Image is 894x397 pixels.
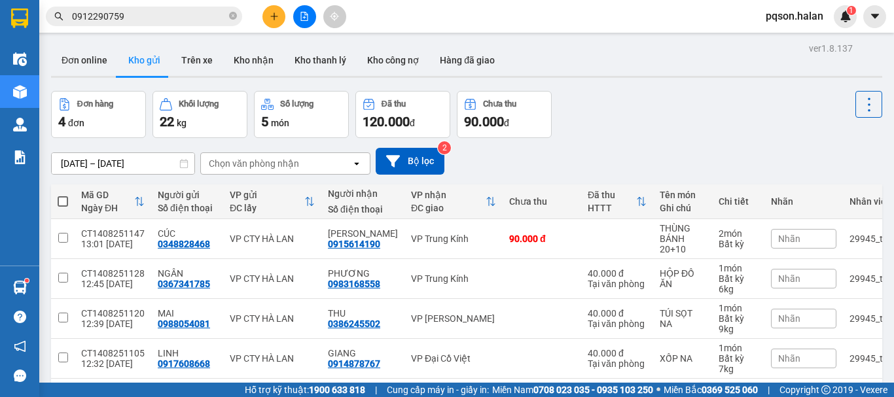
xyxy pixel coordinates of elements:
strong: 1900 633 818 [309,385,365,395]
span: món [271,118,289,128]
span: 90.000 [464,114,504,129]
span: Miền Nam [492,383,653,397]
button: file-add [293,5,316,28]
div: CT1408251147 [81,228,145,239]
span: ⚪️ [656,387,660,392]
span: notification [14,340,26,353]
div: VP CTY HÀ LAN [230,313,315,324]
strong: 0369 525 060 [702,385,758,395]
div: ĐC giao [411,203,486,213]
div: Đã thu [588,190,636,200]
button: Đã thu120.000đ [355,91,450,138]
div: 90.000 đ [509,233,575,244]
div: Tại văn phòng [588,358,647,369]
span: Nhãn [778,353,800,364]
button: Đơn online [51,44,118,76]
th: Toggle SortBy [223,184,321,219]
span: aim [330,12,339,21]
div: 40.000 đ [588,348,647,358]
span: pqson.halan [755,8,834,24]
button: caret-down [863,5,886,28]
div: 9 kg [719,324,758,334]
div: TÚI SỌT NA [660,308,706,329]
button: Kho nhận [223,44,284,76]
img: warehouse-icon [13,281,27,294]
div: Người gửi [158,190,217,200]
div: 1 món [719,343,758,353]
sup: 2 [438,141,451,154]
div: XỐP NA [660,353,706,364]
div: Đã thu [382,99,406,109]
div: VP nhận [411,190,486,200]
div: Bất kỳ [719,239,758,249]
div: 13:01 [DATE] [81,239,145,249]
span: Nhãn [778,233,800,244]
div: 0988054081 [158,319,210,329]
button: Trên xe [171,44,223,76]
th: Toggle SortBy [404,184,503,219]
div: 7 kg [719,364,758,374]
sup: 1 [25,279,29,283]
div: VP CTY HÀ LAN [230,273,315,284]
img: warehouse-icon [13,85,27,99]
div: Chưa thu [483,99,516,109]
div: CÚC [158,228,217,239]
strong: 0708 023 035 - 0935 103 250 [533,385,653,395]
sup: 1 [847,6,856,15]
div: Tên món [660,190,706,200]
div: Số điện thoại [328,204,398,215]
div: 2 món [719,228,758,239]
span: 1 [849,6,853,15]
button: plus [262,5,285,28]
div: Bất kỳ [719,313,758,324]
img: warehouse-icon [13,118,27,131]
img: warehouse-icon [13,52,27,66]
span: Miền Bắc [664,383,758,397]
div: 0348828468 [158,239,210,249]
div: 12:39 [DATE] [81,319,145,329]
button: Bộ lọc [376,148,444,175]
span: đ [410,118,415,128]
div: Người nhận [328,188,398,199]
div: Tại văn phòng [588,279,647,289]
span: close-circle [229,12,237,20]
div: 0367341785 [158,279,210,289]
input: Select a date range. [52,153,194,174]
div: Tại văn phòng [588,319,647,329]
div: NGÂN [158,268,217,279]
div: 0914878767 [328,358,380,369]
img: logo-vxr [11,9,28,28]
div: Ngày ĐH [81,203,134,213]
button: Kho công nợ [357,44,429,76]
span: copyright [821,385,831,394]
div: LINH [158,348,217,358]
button: aim [323,5,346,28]
span: Nhãn [778,313,800,324]
div: 0917608668 [158,358,210,369]
div: CT1408251105 [81,348,145,358]
div: 20+10 [660,244,706,254]
div: Khối lượng [179,99,219,109]
span: Cung cấp máy in - giấy in: [387,383,489,397]
div: VP Trung Kính [411,233,496,244]
span: 4 [58,114,65,129]
div: MAI [158,308,217,319]
div: Mã GD [81,190,134,200]
div: 1 món [719,303,758,313]
div: GIANG [328,348,398,358]
div: VP Trung Kính [411,273,496,284]
span: kg [177,118,187,128]
div: CT1408251120 [81,308,145,319]
svg: open [351,158,362,169]
span: caret-down [869,10,881,22]
span: file-add [300,12,309,21]
div: Nhãn [771,196,836,207]
div: 6 kg [719,284,758,294]
div: Chưa thu [509,196,575,207]
div: 40.000 đ [588,308,647,319]
span: Hỗ trợ kỹ thuật: [245,383,365,397]
span: question-circle [14,311,26,323]
div: 40.000 đ [588,268,647,279]
button: Đơn hàng4đơn [51,91,146,138]
span: đơn [68,118,84,128]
